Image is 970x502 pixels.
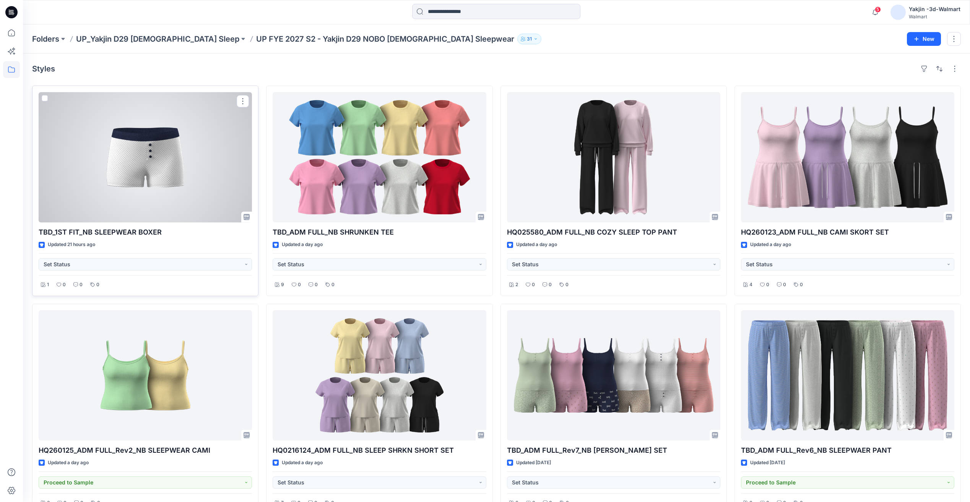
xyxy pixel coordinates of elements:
p: 9 [281,281,284,289]
a: HQ0216124_ADM FULL_NB SLEEP SHRKN SHORT SET [273,310,486,440]
span: 5 [875,6,881,13]
p: Updated [DATE] [516,459,551,467]
p: TBD_ADM FULL_NB SHRUNKEN TEE [273,227,486,238]
p: 4 [749,281,752,289]
p: TBD_ADM FULL_Rev6_NB SLEEPWAER PANT [741,445,954,456]
p: 0 [63,281,66,289]
h4: Styles [32,64,55,73]
a: TBD_ADM FULL_NB SHRUNKEN TEE [273,92,486,222]
p: Updated [DATE] [750,459,785,467]
p: Updated a day ago [516,241,557,249]
p: 0 [80,281,83,289]
a: HQ260125_ADM FULL_Rev2_NB SLEEPWEAR CAMI [39,310,252,440]
p: 1 [47,281,49,289]
p: 0 [549,281,552,289]
p: Updated 21 hours ago [48,241,95,249]
p: Updated a day ago [750,241,791,249]
p: TBD_ADM FULL_Rev7_NB [PERSON_NAME] SET [507,445,720,456]
img: avatar [890,5,906,20]
p: HQ260125_ADM FULL_Rev2_NB SLEEPWEAR CAMI [39,445,252,456]
a: TBD_1ST FIT_NB SLEEPWEAR BOXER [39,92,252,222]
p: 31 [527,35,532,43]
a: Folders [32,34,59,44]
button: New [907,32,941,46]
a: UP_Yakjin D29 [DEMOGRAPHIC_DATA] Sleep [76,34,239,44]
a: HQ025580_ADM FULL_NB COZY SLEEP TOP PANT [507,92,720,222]
div: Yakjin -3d-Walmart [909,5,960,14]
p: HQ260123_ADM FULL_NB CAMI SKORT SET [741,227,954,238]
p: 0 [96,281,99,289]
p: HQ025580_ADM FULL_NB COZY SLEEP TOP PANT [507,227,720,238]
p: Updated a day ago [282,459,323,467]
p: 0 [766,281,769,289]
a: TBD_ADM FULL_Rev7_NB CAMI BOXER SET [507,310,720,440]
p: Updated a day ago [48,459,89,467]
p: 2 [515,281,518,289]
button: 31 [517,34,541,44]
p: HQ0216124_ADM FULL_NB SLEEP SHRKN SHORT SET [273,445,486,456]
p: 0 [783,281,786,289]
p: 0 [532,281,535,289]
p: Updated a day ago [282,241,323,249]
p: TBD_1ST FIT_NB SLEEPWEAR BOXER [39,227,252,238]
a: TBD_ADM FULL_Rev6_NB SLEEPWAER PANT [741,310,954,440]
p: UP FYE 2027 S2 - Yakjin D29 NOBO [DEMOGRAPHIC_DATA] Sleepwear [256,34,514,44]
p: 0 [800,281,803,289]
p: 0 [565,281,569,289]
p: 0 [331,281,335,289]
p: 0 [315,281,318,289]
div: Walmart [909,14,960,19]
a: HQ260123_ADM FULL_NB CAMI SKORT SET [741,92,954,222]
p: 0 [298,281,301,289]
